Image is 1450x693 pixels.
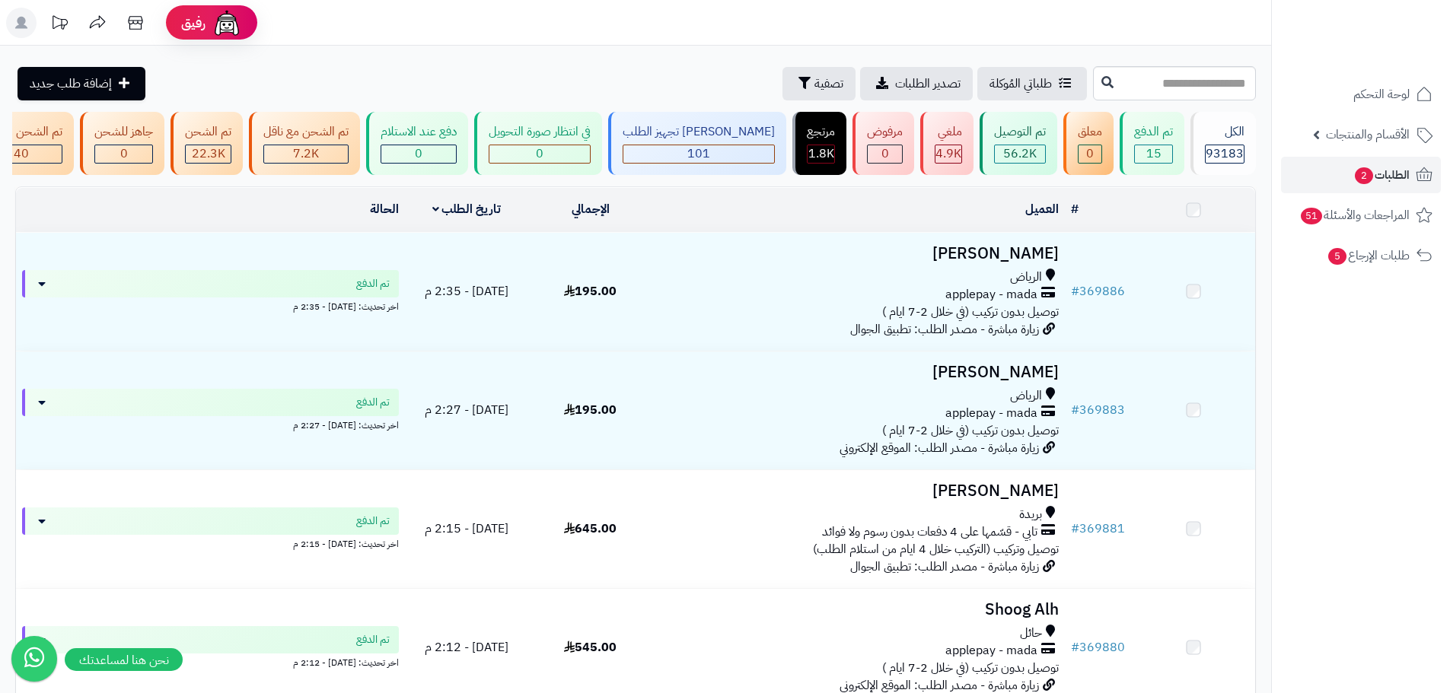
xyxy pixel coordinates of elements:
[1020,625,1042,642] span: حائل
[1353,164,1410,186] span: الطلبات
[1025,200,1059,218] a: العميل
[1326,124,1410,145] span: الأقسام والمنتجات
[860,67,973,100] a: تصدير الطلبات
[363,112,471,175] a: دفع عند الاستلام 0
[22,297,399,313] div: اخر تحديث: [DATE] - 2:35 م
[808,145,834,163] div: 1771
[22,416,399,432] div: اخر تحديث: [DATE] - 2:27 م
[356,513,390,529] span: تم الدفع
[945,642,1037,660] span: applepay - mada
[95,145,152,163] div: 0
[425,638,508,656] span: [DATE] - 2:12 م
[415,145,422,163] span: 0
[1281,157,1441,193] a: الطلبات2
[120,145,128,163] span: 0
[935,145,961,163] div: 4929
[977,112,1060,175] a: تم التوصيل 56.2K
[192,145,225,163] span: 22.3K
[425,401,508,419] span: [DATE] - 2:27 م
[1010,387,1042,405] span: الرياض
[882,421,1059,440] span: توصيل بدون تركيب (في خلال 2-7 ايام )
[849,112,917,175] a: مرفوض 0
[850,558,1039,576] span: زيارة مباشرة - مصدر الطلب: تطبيق الجوال
[212,8,242,38] img: ai-face.png
[1071,520,1125,538] a: #369881
[977,67,1087,100] a: طلباتي المُوكلة
[1281,237,1441,274] a: طلبات الإرجاع5
[895,75,961,93] span: تصدير الطلبات
[687,145,710,163] span: 101
[935,123,962,141] div: ملغي
[868,145,902,163] div: 0
[881,145,889,163] span: 0
[246,112,363,175] a: تم الشحن مع ناقل 7.2K
[489,145,590,163] div: 0
[917,112,977,175] a: ملغي 4.9K
[658,364,1059,381] h3: [PERSON_NAME]
[572,200,610,218] a: الإجمالي
[186,145,231,163] div: 22286
[381,145,456,163] div: 0
[1071,520,1079,538] span: #
[935,145,961,163] span: 4.9K
[1205,123,1244,141] div: الكل
[814,75,843,93] span: تصفية
[1079,145,1101,163] div: 0
[1071,282,1125,300] a: #369886
[185,123,231,141] div: تم الشحن
[18,67,145,100] a: إضافة طلب جديد
[1135,145,1172,163] div: 15
[1071,401,1125,419] a: #369883
[564,520,617,538] span: 645.00
[623,145,774,163] div: 101
[1327,245,1410,266] span: طلبات الإرجاع
[264,145,348,163] div: 7223
[1019,506,1042,523] span: بريدة
[293,145,319,163] span: 7.2K
[22,653,399,669] div: اخر تحديث: [DATE] - 2:12 م
[1328,248,1346,265] span: 5
[822,523,1037,541] span: تابي - قسّمها على 4 دفعات بدون رسوم ولا فوائد
[1010,269,1042,286] span: الرياض
[789,112,849,175] a: مرتجع 1.8K
[381,123,457,141] div: دفع عند الاستلام
[22,535,399,551] div: اخر تحديث: [DATE] - 2:15 م
[658,482,1059,500] h3: [PERSON_NAME]
[658,601,1059,618] h3: Shoog Alh
[1134,123,1173,141] div: تم الدفع
[1117,112,1187,175] a: تم الدفع 15
[40,8,78,42] a: تحديثات المنصة
[1301,208,1322,224] span: 51
[1206,145,1244,163] span: 93183
[564,638,617,656] span: 545.00
[30,75,112,93] span: إضافة طلب جديد
[1086,145,1094,163] span: 0
[432,200,502,218] a: تاريخ الطلب
[808,145,834,163] span: 1.8K
[1281,76,1441,113] a: لوحة التحكم
[6,145,29,163] span: 340
[564,401,617,419] span: 195.00
[1187,112,1259,175] a: الكل93183
[263,123,349,141] div: تم الشحن مع ناقل
[995,145,1045,163] div: 56170
[471,112,605,175] a: في انتظار صورة التحويل 0
[1071,638,1079,656] span: #
[536,145,543,163] span: 0
[994,123,1046,141] div: تم التوصيل
[1071,638,1125,656] a: #369880
[1060,112,1117,175] a: معلق 0
[1078,123,1102,141] div: معلق
[425,282,508,300] span: [DATE] - 2:35 م
[1071,401,1079,419] span: #
[1355,167,1373,184] span: 2
[564,282,617,300] span: 195.00
[945,286,1037,304] span: applepay - mada
[623,123,775,141] div: [PERSON_NAME] تجهيز الطلب
[1071,200,1079,218] a: #
[813,540,1059,558] span: توصيل وتركيب (التركيب خلال 4 ايام من استلام الطلب)
[867,123,903,141] div: مرفوض
[356,276,390,291] span: تم الدفع
[356,632,390,647] span: تم الدفع
[489,123,591,141] div: في انتظار صورة التحويل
